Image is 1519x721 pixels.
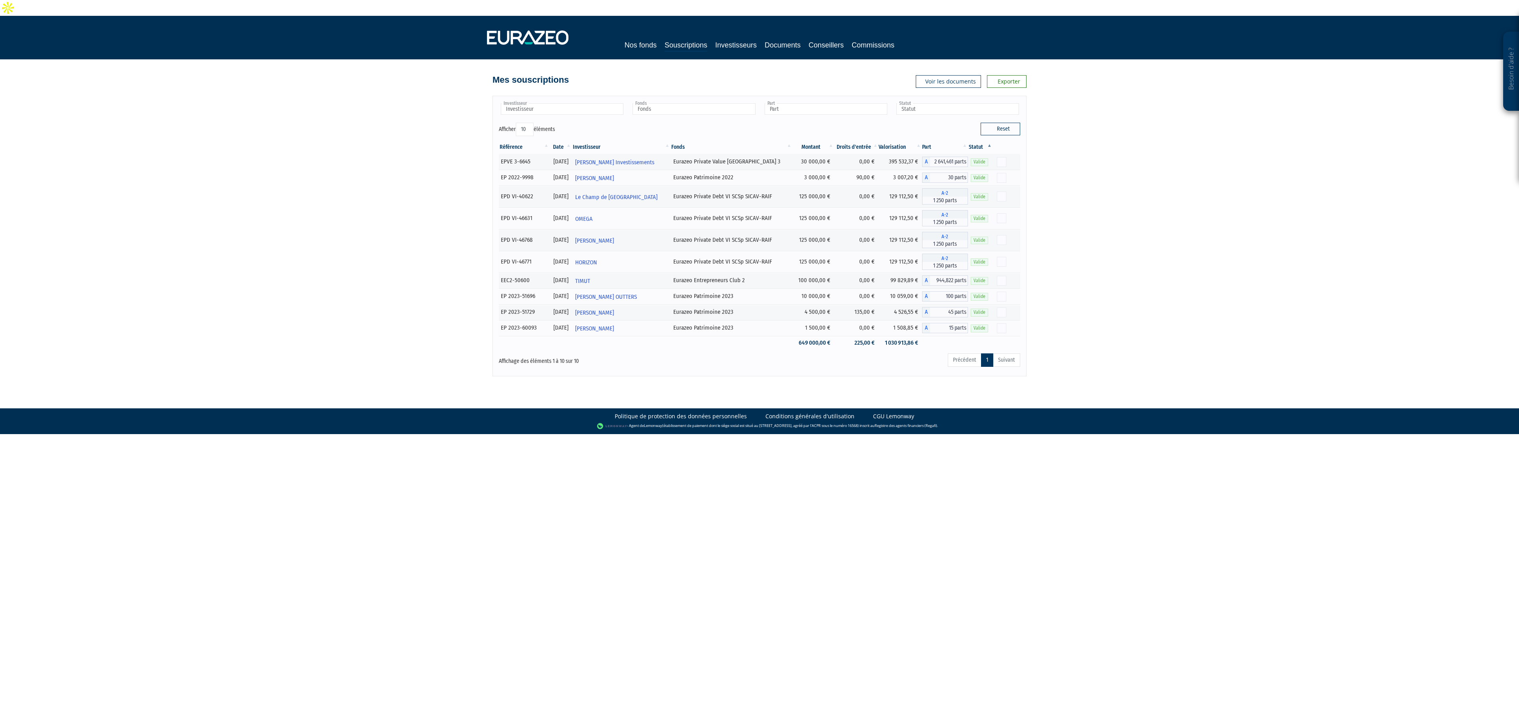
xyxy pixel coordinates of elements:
i: [Français] Personne physique [534,260,538,264]
td: 90,00 € [834,170,879,186]
div: EP 2022-9998 [501,173,547,182]
div: Eurazeo Patrimoine 2023 [673,324,790,332]
div: A-2 - Eurazeo Private Debt VI SCSp SICAV-RAIF [922,210,968,226]
div: EPD VI-40622 [501,192,547,201]
div: Affichage des éléments 1 à 10 sur 10 [499,353,709,365]
span: Valide [971,309,988,316]
td: 125 000,00 € [792,251,834,273]
i: [Français] Personne physique [535,238,539,243]
i: Voir l'investisseur [665,233,667,248]
span: 1 250 parts [922,197,968,205]
th: Référence : activer pour trier la colonne par ordre croissant [499,140,550,154]
td: 395 532,37 € [879,154,922,170]
a: [PERSON_NAME] [572,304,671,320]
div: [DATE] [553,214,569,222]
span: Valide [971,237,988,244]
div: A - Eurazeo Patrimoine 2023 [922,323,968,333]
td: 125 000,00 € [792,229,834,251]
td: 0,00 € [834,288,879,304]
div: A - Eurazeo Private Value Europe 3 [922,157,968,167]
div: - Agent de (établissement de paiement dont le siège social est situé au [STREET_ADDRESS], agréé p... [8,422,1511,430]
i: [Français] Personne physique [532,278,536,283]
div: Eurazeo Private Debt VI SCSp SICAV-RAIF [673,258,790,266]
div: Eurazeo Patrimoine 2022 [673,173,790,182]
a: TIMUT [572,273,671,288]
td: 135,00 € [834,304,879,320]
th: Montant: activer pour trier la colonne par ordre croissant [792,140,834,154]
select: Afficheréléments [516,123,534,136]
td: 129 112,50 € [879,207,922,229]
i: Voir l'investisseur [665,255,667,270]
div: [DATE] [553,173,569,182]
span: 45 parts [930,307,968,317]
span: 100 parts [930,291,968,302]
td: 0,00 € [834,273,879,288]
a: Nos fonds [625,40,657,51]
i: Voir l'investisseur [665,212,667,226]
i: Voir l'investisseur [665,190,667,205]
span: [PERSON_NAME] [575,171,614,186]
span: 30 parts [930,173,968,183]
img: logo-lemonway.png [597,422,627,430]
div: [DATE] [553,308,569,316]
span: Le Champ de [GEOGRAPHIC_DATA] [575,190,657,205]
div: EPD VI-46631 [501,214,547,222]
i: [Français] Personne physique [539,326,543,330]
td: 100 000,00 € [792,273,834,288]
span: 1 250 parts [922,240,968,248]
i: Voir l'investisseur [665,305,667,320]
td: 0,00 € [834,229,879,251]
a: Voir les documents [916,75,981,88]
div: Eurazeo Patrimoine 2023 [673,308,790,316]
span: [PERSON_NAME] [575,233,614,248]
i: [Français] Personne physique [537,310,541,315]
td: 649 000,00 € [792,336,834,350]
label: Afficher éléments [499,123,555,136]
a: 1 [981,353,993,367]
div: Eurazeo Patrimoine 2023 [673,292,790,300]
a: OMEGA [572,211,671,226]
span: 2 641,461 parts [930,157,968,167]
div: A - Eurazeo Patrimoine 2023 [922,307,968,317]
div: EPVE 3-6645 [501,157,547,166]
th: Investisseur: activer pour trier la colonne par ordre croissant [572,140,671,154]
span: A [922,291,930,302]
span: A [922,323,930,333]
a: [PERSON_NAME] [572,320,671,336]
span: 1 250 parts [922,262,968,270]
div: [DATE] [553,292,569,300]
a: CGU Lemonway [873,412,914,420]
span: Valide [971,193,988,201]
i: [Français] Personne physique [537,294,542,299]
div: Eurazeo Private Debt VI SCSp SICAV-RAIF [673,214,790,222]
div: [DATE] [553,236,569,244]
td: 4 500,00 € [792,304,834,320]
span: A-2 [922,188,968,197]
span: Valide [971,158,988,166]
a: Investisseurs [715,40,757,51]
a: [PERSON_NAME] OUTTERS [572,288,671,304]
td: 4 526,55 € [879,304,922,320]
div: EPD VI-46771 [501,258,547,266]
div: [DATE] [553,157,569,166]
div: A-2 - Eurazeo Private Debt VI SCSp SICAV-RAIF [922,232,968,248]
div: [DATE] [553,258,569,266]
div: Eurazeo Private Value [GEOGRAPHIC_DATA] 3 [673,157,790,166]
div: A - Eurazeo Patrimoine 2022 [922,173,968,183]
td: 1 508,85 € [879,320,922,336]
a: Registre des agents financiers (Regafi) [875,423,937,428]
td: 3 000,00 € [792,170,834,186]
i: [Français] Personne physique [532,159,537,164]
div: EP 2023-60093 [501,324,547,332]
th: Statut : activer pour trier la colonne par ordre d&eacute;croissant [968,140,993,154]
span: A [922,173,930,183]
span: A-2 [922,232,968,240]
a: Lemonway [644,423,662,428]
div: A-2 - Eurazeo Private Debt VI SCSp SICAV-RAIF [922,188,968,205]
span: [PERSON_NAME] OUTTERS [575,290,637,304]
span: 1 250 parts [922,218,968,226]
i: Voir l'investisseur [665,290,667,304]
th: Part: activer pour trier la colonne par ordre croissant [922,140,968,154]
td: 0,00 € [834,251,879,273]
div: EPD VI-46768 [501,236,547,244]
